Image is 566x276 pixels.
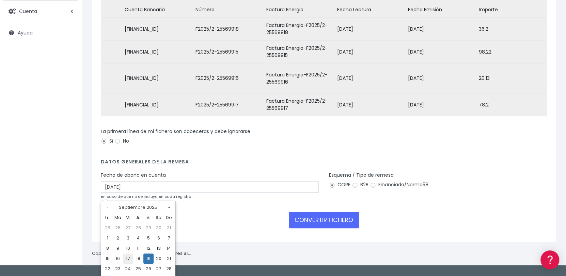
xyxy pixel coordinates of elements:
[113,213,123,223] th: Ma
[154,264,164,274] td: 27
[154,253,164,264] td: 20
[7,97,129,107] a: Problemas habituales
[3,26,78,40] a: Ayuda
[476,63,547,93] td: 20.13
[7,174,129,185] a: API
[289,212,359,228] button: CONVERTIR FICHERO
[405,2,476,18] td: Fecha Emisión
[103,253,113,264] td: 15
[101,128,250,135] label: La primera línea de mi fichero son cabeceras y debe ignorarse
[7,47,129,54] div: Información general
[18,29,33,36] span: Ayuda
[193,2,264,18] td: Número
[264,41,334,63] td: Factura Energia-F2025/2-25569915
[193,18,264,41] td: F2025/2-25569918
[164,213,174,223] th: Do
[7,58,129,69] a: Información general
[103,233,113,243] td: 1
[7,118,129,129] a: Perfiles de empresas
[123,253,133,264] td: 17
[122,2,193,18] td: Cuenta Bancaria
[123,213,133,223] th: Mi
[264,18,334,41] td: Factura Energia-F2025/2-25569918
[122,41,193,63] td: [FINANCIAL_ID]
[329,172,394,179] label: Esquema / Tipo de remesa
[193,63,264,93] td: F2025/2-25569916
[164,253,174,264] td: 21
[113,223,123,233] td: 26
[113,253,123,264] td: 16
[122,93,193,116] td: [FINANCIAL_ID]
[7,86,129,97] a: Formatos
[154,233,164,243] td: 6
[164,233,174,243] td: 7
[164,243,174,253] td: 14
[133,253,143,264] td: 18
[113,264,123,274] td: 23
[154,213,164,223] th: Sa
[113,233,123,243] td: 2
[334,2,405,18] td: Fecha Lectura
[123,233,133,243] td: 3
[143,223,154,233] td: 29
[7,107,129,118] a: Videotutoriales
[154,243,164,253] td: 13
[7,135,129,142] div: Facturación
[405,41,476,63] td: [DATE]
[143,213,154,223] th: Vi
[3,4,78,18] a: Cuenta
[123,243,133,253] td: 10
[143,243,154,253] td: 12
[264,2,334,18] td: Factura Energia
[370,181,428,188] label: Financiada/Norma58
[7,75,129,82] div: Convertir ficheros
[143,253,154,264] td: 19
[334,63,405,93] td: [DATE]
[164,264,174,274] td: 28
[103,264,113,274] td: 22
[164,202,174,213] th: »
[92,250,191,257] p: Copyright © 2025 .
[352,181,368,188] label: B2B
[7,164,129,170] div: Programadores
[164,223,174,233] td: 31
[476,41,547,63] td: 98.22
[476,2,547,18] td: Importe
[113,243,123,253] td: 9
[7,146,129,157] a: General
[334,41,405,63] td: [DATE]
[193,93,264,116] td: F2025/2-25569917
[103,213,113,223] th: Lu
[264,63,334,93] td: Factura Energia-F2025/2-25569916
[133,264,143,274] td: 25
[94,197,131,203] a: POWERED BY ENCHANT
[193,41,264,63] td: F2025/2-25569915
[334,93,405,116] td: [DATE]
[143,264,154,274] td: 26
[113,202,164,213] th: Septiembre 2025
[133,243,143,253] td: 11
[7,183,129,194] button: Contáctanos
[264,93,334,116] td: Factura Energia-F2025/2-25569917
[154,223,164,233] td: 30
[103,202,113,213] th: «
[114,137,129,145] label: No
[122,18,193,41] td: [FINANCIAL_ID]
[103,243,113,253] td: 8
[101,172,166,179] label: Fecha de abono en cuenta
[405,93,476,116] td: [DATE]
[133,233,143,243] td: 4
[476,93,547,116] td: 78.2
[122,63,193,93] td: [FINANCIAL_ID]
[101,159,547,168] h4: Datos generales de la remesa
[405,63,476,93] td: [DATE]
[405,18,476,41] td: [DATE]
[101,137,113,145] label: Si
[334,18,405,41] td: [DATE]
[133,213,143,223] th: Ju
[143,233,154,243] td: 5
[329,181,350,188] label: CORE
[19,8,37,14] span: Cuenta
[101,194,191,199] small: en caso de que no se incluya en cada registro
[123,223,133,233] td: 27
